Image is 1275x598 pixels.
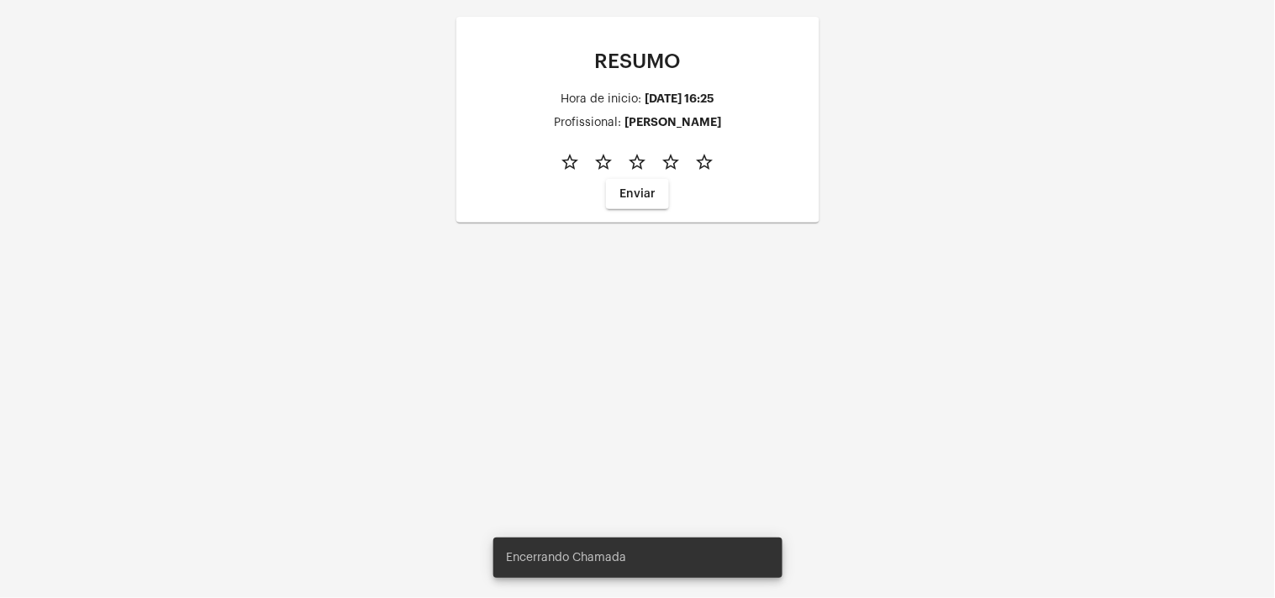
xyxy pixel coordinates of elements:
[606,179,669,209] button: Enviar
[695,152,715,172] mat-icon: star_border
[628,152,648,172] mat-icon: star_border
[561,93,641,106] div: Hora de inicio:
[594,152,614,172] mat-icon: star_border
[645,92,714,105] div: [DATE] 16:25
[624,116,721,129] div: [PERSON_NAME]
[561,152,581,172] mat-icon: star_border
[619,188,656,200] span: Enviar
[470,50,806,72] p: RESUMO
[507,549,627,566] span: Encerrando Chamada
[554,117,621,129] div: Profissional:
[661,152,682,172] mat-icon: star_border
